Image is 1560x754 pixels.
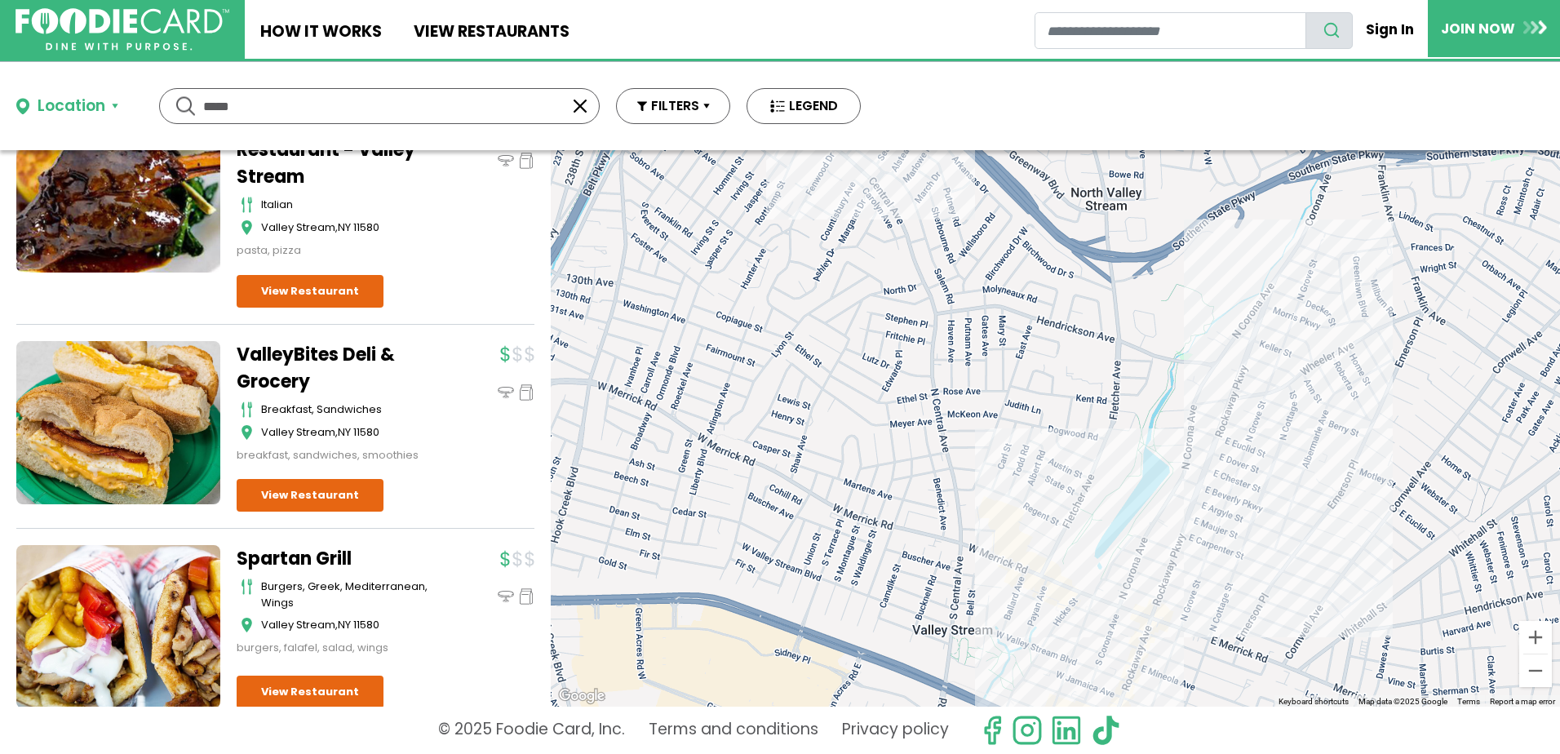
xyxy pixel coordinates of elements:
a: Report a map error [1490,697,1555,706]
img: cutlery_icon.svg [241,579,253,595]
img: dinein_icon.svg [498,384,514,401]
div: pasta, pizza [237,242,441,259]
button: Zoom out [1519,654,1552,687]
span: 11580 [353,220,379,235]
a: View Restaurant [237,479,383,512]
span: NY [338,220,351,235]
a: Open this area in Google Maps (opens a new window) [555,685,609,707]
span: NY [338,617,351,632]
span: Valley Stream [261,220,335,235]
div: Location [38,95,105,118]
input: restaurant search [1035,12,1306,49]
a: Terms [1457,697,1480,706]
div: italian [261,197,441,213]
img: FoodieCard; Eat, Drink, Save, Donate [16,8,229,51]
div: , [261,424,441,441]
span: Valley Stream [261,424,335,440]
img: dinein_icon.svg [498,153,514,169]
img: map_icon.svg [241,424,253,441]
img: linkedin.svg [1051,715,1082,746]
img: cutlery_icon.svg [241,197,253,213]
button: Keyboard shortcuts [1279,696,1349,707]
img: Google [555,685,609,707]
div: burgers, greek, mediterranean, wings [261,579,441,610]
div: breakfast, sandwiches [261,401,441,418]
img: pickup_icon.svg [518,384,534,401]
a: Sign In [1353,11,1428,47]
div: , [261,617,441,633]
span: Valley Stream [261,617,335,632]
a: Spartan Grill [237,545,441,572]
button: Location [16,95,118,118]
img: tiktok.svg [1090,715,1121,746]
span: 11580 [353,424,379,440]
div: , [261,220,441,236]
img: pickup_icon.svg [518,153,534,169]
img: map_icon.svg [241,617,253,633]
div: burgers, falafel, salad, wings [237,640,441,656]
img: map_icon.svg [241,220,253,236]
div: breakfast, sandwiches, smoothies [237,447,441,463]
a: View Restaurant [237,275,383,308]
button: search [1305,12,1353,49]
button: LEGEND [747,88,861,124]
a: View Restaurant [237,676,383,708]
button: FILTERS [616,88,730,124]
a: Terms and conditions [649,715,818,746]
img: cutlery_icon.svg [241,401,253,418]
span: 11580 [353,617,379,632]
a: Privacy policy [842,715,949,746]
button: Zoom in [1519,621,1552,654]
span: NY [338,424,351,440]
span: Map data ©2025 Google [1358,697,1447,706]
a: ValleyBites Deli & Grocery [237,341,441,395]
svg: check us out on facebook [977,715,1008,746]
p: © 2025 Foodie Card, Inc. [438,715,625,746]
img: pickup_icon.svg [518,588,534,605]
img: dinein_icon.svg [498,588,514,605]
